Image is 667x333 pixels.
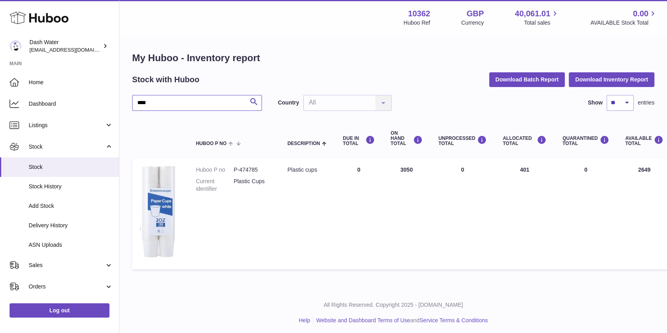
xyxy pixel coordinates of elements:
span: Sales [29,261,105,269]
dd: Plastic Cups [234,178,271,193]
img: product image [140,166,180,259]
td: 0 [335,158,382,269]
div: AVAILABLE Total [625,136,663,146]
strong: 10362 [408,8,430,19]
span: Orders [29,283,105,290]
span: Listings [29,122,105,129]
a: Log out [10,303,109,318]
label: Show [588,99,603,106]
div: UNPROCESSED Total [438,136,487,146]
span: Add Stock [29,202,113,210]
span: Stock [29,163,113,171]
dd: P-474785 [234,166,271,174]
p: All Rights Reserved. Copyright 2025 - [DOMAIN_NAME] [126,301,661,309]
strong: GBP [466,8,484,19]
span: entries [638,99,654,106]
div: Dash Water [29,39,101,54]
span: Delivery History [29,222,113,229]
img: bea@dash-water.com [10,40,21,52]
h1: My Huboo - Inventory report [132,52,654,64]
li: and [313,317,488,324]
a: Help [299,317,310,323]
span: 0 [584,166,587,173]
div: ON HAND Total [390,131,422,147]
span: 0.00 [633,8,648,19]
div: Huboo Ref [404,19,430,27]
div: Currency [461,19,484,27]
div: QUARANTINED Total [562,136,609,146]
dt: Huboo P no [196,166,234,174]
div: ALLOCATED Total [503,136,546,146]
span: 40,061.01 [515,8,550,19]
span: Stock History [29,183,113,190]
span: Dashboard [29,100,113,108]
span: Total sales [524,19,559,27]
a: 40,061.01 Total sales [515,8,559,27]
span: Description [287,141,320,146]
div: DUE IN TOTAL [343,136,374,146]
span: Stock [29,143,105,151]
span: [EMAIL_ADDRESS][DOMAIN_NAME] [29,46,117,53]
td: 401 [495,158,554,269]
label: Country [278,99,299,106]
h2: Stock with Huboo [132,74,199,85]
a: Service Terms & Conditions [419,317,488,323]
td: 0 [430,158,495,269]
span: Huboo P no [196,141,226,146]
span: AVAILABLE Stock Total [590,19,657,27]
dt: Current identifier [196,178,234,193]
div: Plastic cups [287,166,327,174]
a: 0.00 AVAILABLE Stock Total [590,8,657,27]
a: Website and Dashboard Terms of Use [316,317,410,323]
span: Home [29,79,113,86]
button: Download Batch Report [489,72,565,87]
span: ASN Uploads [29,241,113,249]
td: 3050 [382,158,430,269]
button: Download Inventory Report [569,72,654,87]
